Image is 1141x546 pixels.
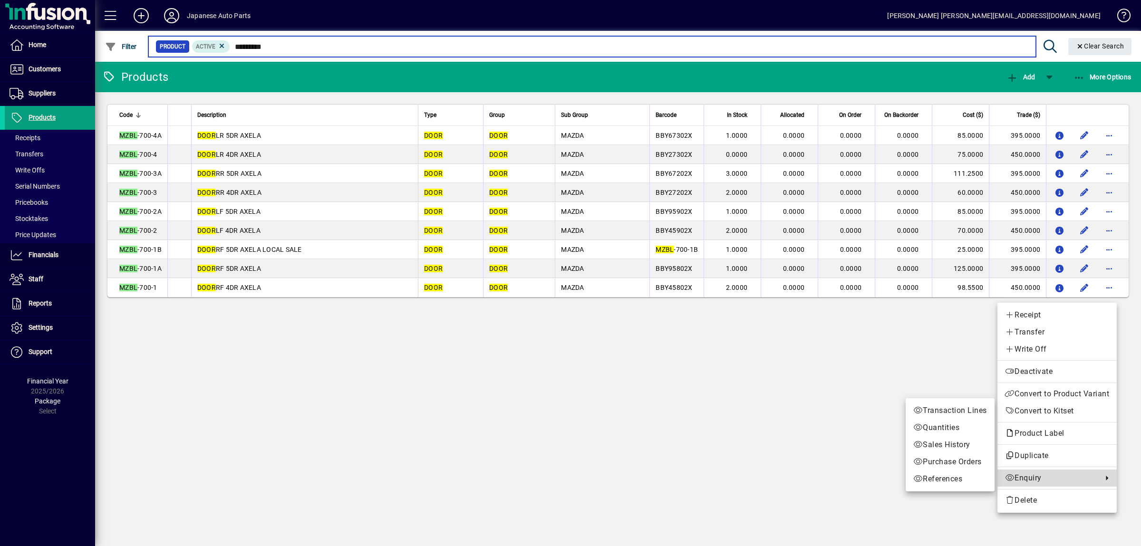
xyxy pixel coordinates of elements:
[1005,472,1098,484] span: Enquiry
[913,473,987,485] span: References
[1005,405,1109,417] span: Convert to Kitset
[913,456,987,468] span: Purchase Orders
[1005,326,1109,338] span: Transfer
[1005,450,1109,461] span: Duplicate
[1005,495,1109,506] span: Delete
[913,422,987,433] span: Quantities
[913,439,987,450] span: Sales History
[1005,309,1109,321] span: Receipt
[997,363,1117,380] button: Deactivate product
[1005,366,1109,377] span: Deactivate
[913,405,987,416] span: Transaction Lines
[1005,388,1109,400] span: Convert to Product Variant
[1005,429,1069,438] span: Product Label
[1005,344,1109,355] span: Write Off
